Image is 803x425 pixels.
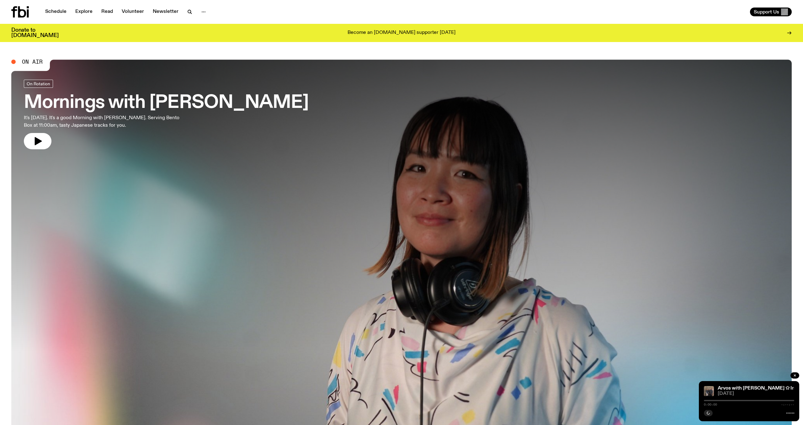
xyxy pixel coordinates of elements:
p: Become an [DOMAIN_NAME] supporter [DATE] [348,30,455,36]
h3: Donate to [DOMAIN_NAME] [11,28,59,38]
a: On Rotation [24,80,53,88]
button: Support Us [750,8,792,16]
span: Support Us [754,9,779,15]
span: On Air [22,59,43,65]
span: -:--:-- [781,403,794,406]
span: 0:00:00 [704,403,717,406]
span: On Rotation [27,81,50,86]
a: Mornings with [PERSON_NAME]It's [DATE]. It's a good Morning with [PERSON_NAME]. Serving Bento Box... [24,80,309,149]
a: Newsletter [149,8,182,16]
h3: Mornings with [PERSON_NAME] [24,94,309,112]
p: It's [DATE]. It's a good Morning with [PERSON_NAME]. Serving Bento Box at 11:00am, tasty Japanese... [24,114,184,129]
a: Volunteer [118,8,148,16]
a: Schedule [41,8,70,16]
a: Explore [72,8,96,16]
img: four people wearing black standing together in front of a wall of CDs [704,386,714,396]
span: [DATE] [718,391,794,396]
a: Read [98,8,117,16]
